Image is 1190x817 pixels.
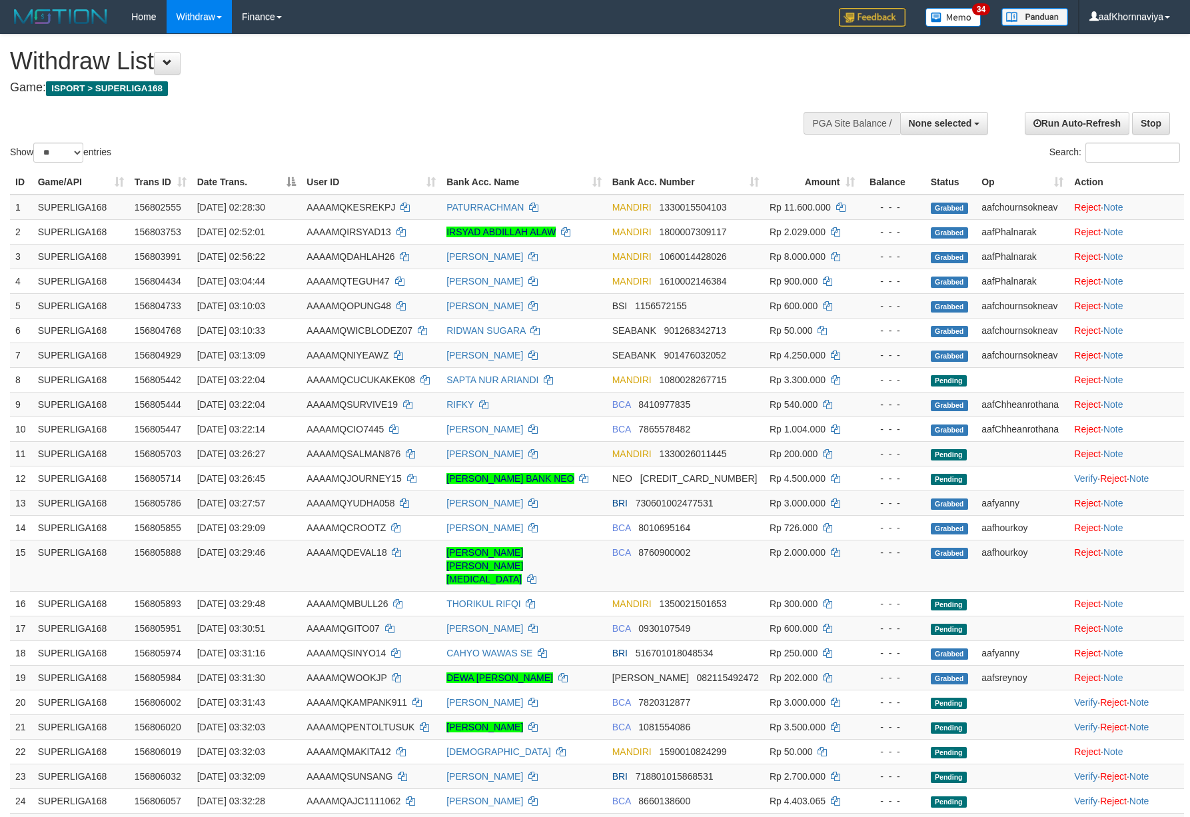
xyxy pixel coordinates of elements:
a: Reject [1100,722,1127,732]
a: [PERSON_NAME] [446,796,523,806]
a: Reject [1074,227,1101,237]
div: - - - [866,422,920,436]
a: THORIKUL RIFQI [446,598,521,609]
a: Note [1103,325,1123,336]
div: - - - [866,546,920,559]
th: Trans ID: activate to sort column ascending [129,170,192,195]
span: Grabbed [931,326,968,337]
span: 156805786 [135,498,181,508]
span: [DATE] 03:29:48 [197,598,265,609]
span: Rp 3.000.000 [770,498,826,508]
td: 4 [10,269,33,293]
span: Pending [931,449,967,460]
a: Note [1103,547,1123,558]
a: Reject [1074,648,1101,658]
div: - - - [866,324,920,337]
td: aafPhalnarak [976,269,1069,293]
span: Rp 4.500.000 [770,473,826,484]
td: SUPERLIGA168 [33,616,129,640]
td: 5 [10,293,33,318]
span: Rp 11.600.000 [770,202,831,213]
div: - - - [866,373,920,387]
a: PATURRACHMAN [446,202,524,213]
th: Game/API: activate to sort column ascending [33,170,129,195]
a: RIFKY [446,399,474,410]
span: AAAAMQDAHLAH26 [306,251,394,262]
span: [DATE] 03:29:46 [197,547,265,558]
span: [DATE] 03:22:04 [197,375,265,385]
span: None selected [909,118,972,129]
td: · [1069,441,1184,466]
span: Rp 600.000 [770,301,818,311]
span: Rp 50.000 [770,325,813,336]
span: Rp 4.250.000 [770,350,826,361]
th: Op: activate to sort column ascending [976,170,1069,195]
span: Grabbed [931,523,968,534]
a: Note [1103,623,1123,634]
div: - - - [866,622,920,635]
span: AAAAMQOPUNG48 [306,301,391,311]
a: Note [1103,227,1123,237]
span: MANDIRI [612,448,652,459]
td: 3 [10,244,33,269]
span: Grabbed [931,424,968,436]
a: Reject [1074,498,1101,508]
span: MANDIRI [612,251,652,262]
span: Copy 5859459132907097 to clipboard [640,473,758,484]
td: SUPERLIGA168 [33,195,129,220]
a: Reject [1074,547,1101,558]
span: AAAAMQNIYEAWZ [306,350,388,361]
span: 156804929 [135,350,181,361]
td: · [1069,367,1184,392]
span: Rp 3.300.000 [770,375,826,385]
a: [PERSON_NAME] [446,251,523,262]
td: · [1069,244,1184,269]
a: Reject [1074,251,1101,262]
span: 156805893 [135,598,181,609]
div: PGA Site Balance / [804,112,899,135]
a: Note [1129,722,1149,732]
td: SUPERLIGA168 [33,318,129,343]
span: Copy 7865578482 to clipboard [638,424,690,434]
img: MOTION_logo.png [10,7,111,27]
input: Search: [1085,143,1180,163]
th: Bank Acc. Name: activate to sort column ascending [441,170,606,195]
div: - - - [866,521,920,534]
div: - - - [866,250,920,263]
span: Rp 726.000 [770,522,818,533]
th: User ID: activate to sort column ascending [301,170,441,195]
td: 1 [10,195,33,220]
th: ID [10,170,33,195]
div: - - - [866,299,920,313]
span: BCA [612,424,631,434]
span: 34 [972,3,990,15]
img: Button%20Memo.svg [925,8,981,27]
span: Rp 300.000 [770,598,818,609]
span: Grabbed [931,277,968,288]
td: SUPERLIGA168 [33,416,129,441]
a: Note [1103,399,1123,410]
span: [DATE] 02:28:30 [197,202,265,213]
span: Copy 901268342713 to clipboard [664,325,726,336]
span: Grabbed [931,301,968,313]
div: - - - [866,597,920,610]
span: [DATE] 03:27:57 [197,498,265,508]
span: AAAAMQWICBLODEZ07 [306,325,412,336]
span: BRI [612,498,628,508]
td: 9 [10,392,33,416]
td: · [1069,293,1184,318]
span: Rp 2.000.000 [770,547,826,558]
td: SUPERLIGA168 [33,540,129,591]
span: SEABANK [612,350,656,361]
span: Copy 1156572155 to clipboard [635,301,687,311]
span: Rp 8.000.000 [770,251,826,262]
td: aafchournsokneav [976,195,1069,220]
a: [PERSON_NAME] [446,522,523,533]
a: Note [1103,448,1123,459]
a: Note [1129,473,1149,484]
a: [DEMOGRAPHIC_DATA] [446,746,551,757]
span: Copy 1330026011445 to clipboard [659,448,726,459]
span: [DATE] 02:52:01 [197,227,265,237]
span: Copy 8760900002 to clipboard [638,547,690,558]
span: 156804768 [135,325,181,336]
